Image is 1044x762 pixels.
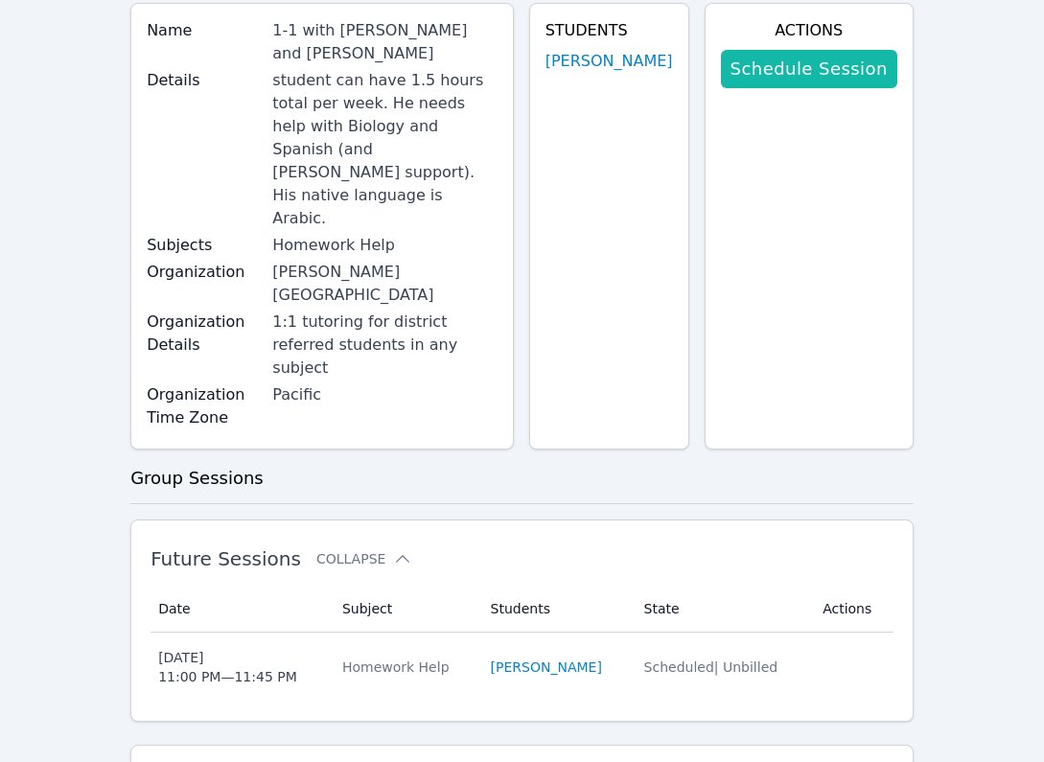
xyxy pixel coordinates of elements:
span: Scheduled | Unbilled [644,659,778,675]
label: Organization Time Zone [147,383,261,429]
a: [PERSON_NAME] [545,50,673,73]
th: Date [151,586,331,633]
h4: Students [545,19,673,42]
label: Name [147,19,261,42]
th: Actions [811,586,893,633]
div: [DATE] 11:00 PM — 11:45 PM [158,648,297,686]
div: 1:1 tutoring for district referred students in any subject [272,311,497,380]
a: [PERSON_NAME] [491,658,602,677]
th: State [633,586,812,633]
span: Future Sessions [151,547,301,570]
div: [PERSON_NAME][GEOGRAPHIC_DATA] [272,261,497,307]
label: Subjects [147,234,261,257]
label: Details [147,69,261,92]
div: Homework Help [272,234,497,257]
div: Pacific [272,383,497,406]
button: Collapse [316,549,412,568]
h4: Actions [721,19,897,42]
th: Students [479,586,633,633]
tr: [DATE]11:00 PM—11:45 PMHomework Help[PERSON_NAME]Scheduled| Unbilled [151,633,893,702]
h3: Group Sessions [130,465,914,492]
label: Organization Details [147,311,261,357]
div: Homework Help [342,658,468,677]
a: Schedule Session [721,50,897,88]
th: Subject [331,586,479,633]
div: student can have 1.5 hours total per week. He needs help with Biology and Spanish (and [PERSON_NA... [272,69,497,230]
label: Organization [147,261,261,284]
div: 1-1 with [PERSON_NAME] and [PERSON_NAME] [272,19,497,65]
